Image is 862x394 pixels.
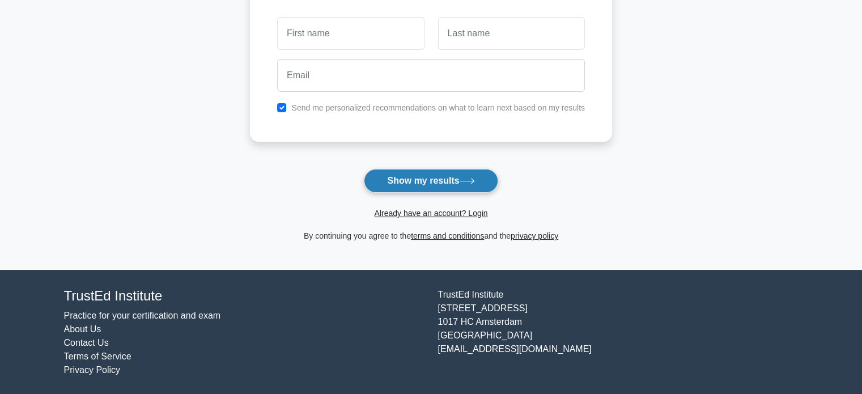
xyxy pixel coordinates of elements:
a: Terms of Service [64,351,131,361]
button: Show my results [364,169,498,193]
label: Send me personalized recommendations on what to learn next based on my results [291,103,585,112]
h4: TrustEd Institute [64,288,424,304]
div: TrustEd Institute [STREET_ADDRESS] 1017 HC Amsterdam [GEOGRAPHIC_DATA] [EMAIL_ADDRESS][DOMAIN_NAME] [431,288,805,377]
a: terms and conditions [411,231,484,240]
input: Last name [438,17,585,50]
a: Practice for your certification and exam [64,311,221,320]
input: First name [277,17,424,50]
a: Already have an account? Login [374,209,487,218]
a: Contact Us [64,338,109,348]
a: About Us [64,324,101,334]
a: Privacy Policy [64,365,121,375]
div: By continuing you agree to the and the [243,229,619,243]
input: Email [277,59,585,92]
a: privacy policy [511,231,558,240]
